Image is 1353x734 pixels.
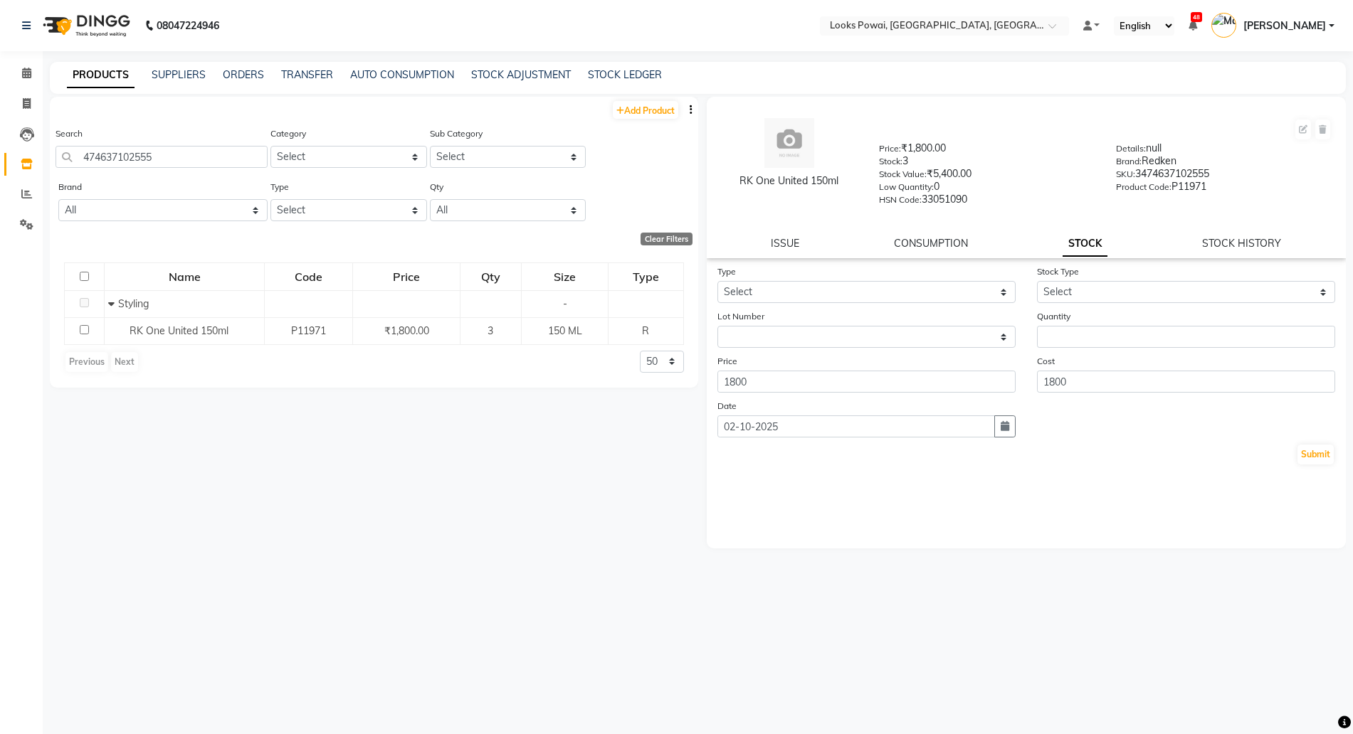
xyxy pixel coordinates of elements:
label: Category [270,127,306,140]
label: Stock Value: [879,168,927,181]
a: ORDERS [223,68,264,81]
span: R [642,324,649,337]
a: AUTO CONSUMPTION [350,68,454,81]
span: P11971 [291,324,326,337]
span: [PERSON_NAME] [1243,18,1326,33]
div: 3 [879,154,1095,174]
label: Sub Category [430,127,483,140]
a: TRANSFER [281,68,333,81]
span: 48 [1191,12,1202,22]
label: Details: [1116,142,1146,155]
a: STOCK LEDGER [588,68,662,81]
div: ₹1,800.00 [879,141,1095,161]
span: - [563,297,567,310]
span: ₹1,800.00 [384,324,429,337]
label: Price [717,355,737,368]
div: Price [354,264,458,289]
div: Name [105,264,263,289]
div: Clear Filters [641,233,693,245]
span: RK One United 150ml [130,324,228,337]
a: ISSUE [771,237,799,250]
label: Brand [58,181,82,193]
label: Quantity [1037,310,1070,323]
a: STOCK HISTORY [1202,237,1281,250]
label: Qty [430,181,443,193]
input: Search by product name or code [56,146,268,168]
span: Styling [118,297,149,310]
img: logo [36,6,134,46]
img: Mangesh Mishra [1211,13,1236,38]
div: Type [609,264,682,289]
label: Stock: [879,155,902,168]
span: 150 ML [548,324,582,337]
div: 33051090 [879,192,1095,212]
label: Stock Type [1037,265,1079,278]
label: Type [270,181,289,193]
label: Product Code: [1116,181,1172,193]
span: 3 [488,324,493,337]
div: Qty [461,264,520,289]
label: HSN Code: [879,193,922,206]
label: Date [717,400,737,413]
div: 0 [879,179,1095,199]
a: STOCK [1063,231,1107,257]
a: CONSUMPTION [894,237,968,250]
label: Cost [1037,355,1055,368]
div: Redken [1116,154,1332,174]
a: PRODUCTS [67,63,135,88]
label: Lot Number [717,310,764,323]
div: P11971 [1116,179,1332,199]
label: Type [717,265,736,278]
b: 08047224946 [157,6,219,46]
a: STOCK ADJUSTMENT [471,68,571,81]
div: Size [522,264,607,289]
span: Collapse Row [108,297,118,310]
img: avatar [764,118,814,168]
div: RK One United 150ml [721,174,858,188]
div: ₹5,400.00 [879,166,1095,186]
button: Submit [1297,445,1334,464]
label: Price: [879,142,901,155]
div: Code [265,264,352,289]
div: null [1116,141,1332,161]
a: 48 [1189,19,1197,32]
label: Low Quantity: [879,181,934,193]
a: Add Product [613,101,678,119]
div: 3474637102555 [1116,166,1332,186]
label: SKU: [1116,168,1135,181]
label: Search [56,127,83,140]
label: Brand: [1116,155,1142,168]
a: SUPPLIERS [152,68,206,81]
